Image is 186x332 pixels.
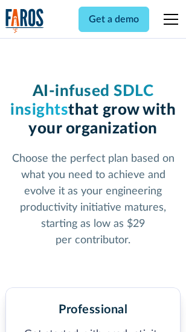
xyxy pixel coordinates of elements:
p: Choose the perfect plan based on what you need to achieve and evolve it as your engineering produ... [5,151,181,249]
img: Logo of the analytics and reporting company Faros. [5,8,44,33]
div: menu [156,5,181,34]
h1: that grow with your organization [5,82,181,139]
h2: Professional [59,302,127,317]
a: Get a demo [79,7,149,32]
span: AI-infused SDLC insights [10,83,153,118]
a: home [5,8,44,33]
